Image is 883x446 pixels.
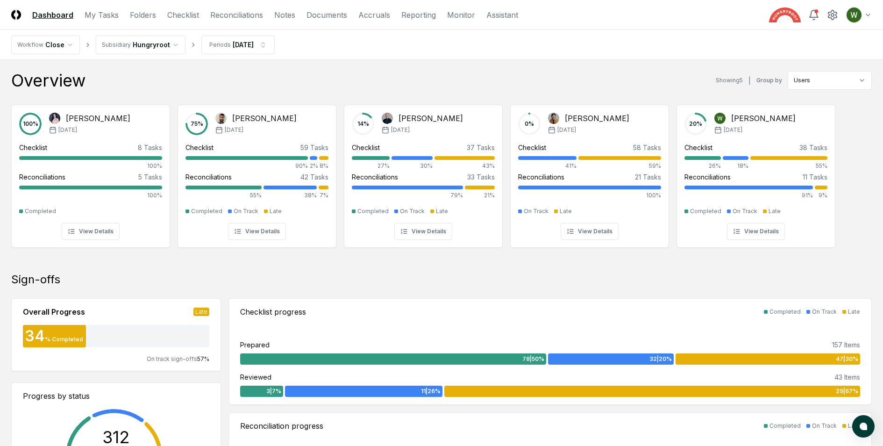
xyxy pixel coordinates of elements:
div: [PERSON_NAME] [399,113,463,124]
button: View Details [561,223,619,240]
img: Jim Bulger [382,113,393,124]
a: Monitor [447,9,475,21]
div: 79% [352,191,463,200]
a: Dashboard [32,9,73,21]
div: 34 [23,329,45,344]
div: Completed [191,207,222,216]
div: Completed [769,308,801,316]
div: 38 Tasks [799,143,827,152]
div: Reconciliations [684,172,731,182]
img: Steve Murphy [548,113,559,124]
div: On Track [812,308,837,316]
div: Late [848,308,860,316]
img: Wesley Xu [714,113,726,124]
div: Completed [357,207,389,216]
div: Reconciliations [352,172,398,182]
div: | [748,76,751,86]
span: [DATE] [557,126,576,134]
div: Showing 5 [716,76,743,85]
div: 58 Tasks [633,143,661,152]
div: [PERSON_NAME] [731,113,796,124]
a: Accruals [358,9,390,21]
div: [PERSON_NAME] [232,113,297,124]
div: 2% [310,162,317,170]
div: Checklist [518,143,546,152]
div: Late [848,422,860,430]
div: On Track [812,422,837,430]
div: Checklist [19,143,47,152]
span: 11 | 26 % [421,387,441,396]
div: Late [193,308,209,316]
div: Checklist [684,143,712,152]
button: atlas-launcher [852,415,875,438]
a: Reporting [401,9,436,21]
button: View Details [228,223,286,240]
div: 9% [815,191,827,200]
div: Late [560,207,572,216]
div: 157 Items [832,340,860,350]
div: 41% [518,162,577,170]
div: 42 Tasks [300,172,328,182]
button: Periods[DATE] [201,36,275,54]
a: Folders [130,9,156,21]
div: 26% [684,162,721,170]
div: Late [436,207,448,216]
div: 55% [185,191,262,200]
a: 20%Wesley Xu[PERSON_NAME][DATE]Checklist38 Tasks26%18%55%Reconciliations11 Tasks91%9%CompletedOn ... [676,97,835,248]
div: Reviewed [240,372,271,382]
div: 21 Tasks [635,172,661,182]
div: Periods [209,41,231,49]
div: Reconciliations [518,172,564,182]
span: 3 | 7 % [266,387,281,396]
div: [DATE] [233,40,254,50]
div: 43 Items [834,372,860,382]
div: 5 Tasks [138,172,162,182]
div: Prepared [240,340,270,350]
div: 90% [185,162,308,170]
div: 21% [465,191,495,200]
div: 59 Tasks [300,143,328,152]
div: On Track [234,207,258,216]
a: Checklist [167,9,199,21]
div: [PERSON_NAME] [565,113,629,124]
a: 100%Gaile De Leon[PERSON_NAME][DATE]Checklist8 Tasks100%Reconciliations5 Tasks100%CompletedView D... [11,97,170,248]
span: [DATE] [58,126,77,134]
button: View Details [394,223,452,240]
div: Reconciliation progress [240,420,323,432]
div: 18% [723,162,748,170]
div: Checklist [352,143,380,152]
div: 100% [19,191,162,200]
span: 29 | 67 % [836,387,858,396]
div: 59% [578,162,661,170]
div: Sign-offs [11,272,872,287]
div: 55% [750,162,827,170]
a: Reconciliations [210,9,263,21]
img: ACg8ocIK_peNeqvot3Ahh9567LsVhi0q3GD2O_uFDzmfmpbAfkCWeQ=s96-c [847,7,862,22]
span: 78 | 50 % [522,355,544,363]
div: 91% [684,191,813,200]
img: Imran Elahi [215,113,227,124]
a: 14%Jim Bulger[PERSON_NAME][DATE]Checklist37 Tasks27%30%43%Reconciliations33 Tasks79%21%CompletedO... [344,97,503,248]
div: Late [270,207,282,216]
span: [DATE] [225,126,243,134]
div: 33 Tasks [467,172,495,182]
div: % Completed [45,335,83,344]
div: Completed [769,422,801,430]
span: [DATE] [724,126,742,134]
nav: breadcrumb [11,36,275,54]
a: Notes [274,9,295,21]
div: Completed [25,207,56,216]
span: [DATE] [391,126,410,134]
button: View Details [727,223,785,240]
div: Overview [11,71,85,90]
div: 7% [319,191,328,200]
div: Workflow [17,41,43,49]
div: 30% [392,162,433,170]
div: Progress by status [23,390,209,402]
div: 37 Tasks [467,143,495,152]
div: Checklist progress [240,306,306,317]
div: Completed [690,207,721,216]
div: 43% [434,162,495,170]
div: 27% [352,162,390,170]
button: View Details [62,223,120,240]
